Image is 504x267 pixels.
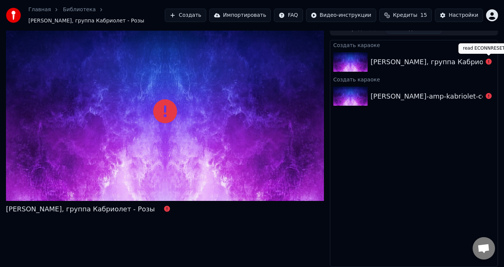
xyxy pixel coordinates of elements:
nav: breadcrumb [28,6,165,25]
span: Кредиты [393,12,417,19]
div: Создать караоке [330,75,498,84]
span: 15 [420,12,427,19]
a: Библиотека [63,6,96,13]
a: Открытый чат [473,237,495,260]
button: FAQ [274,9,303,22]
div: Настройки [449,12,478,19]
span: [PERSON_NAME], группа Кабриолет - Розы [28,17,144,25]
button: Импортировать [209,9,271,22]
div: Создать караоке [330,40,498,49]
a: Главная [28,6,51,13]
img: youka [6,8,21,23]
button: Видео-инструкции [306,9,376,22]
button: Создать [165,9,206,22]
button: Настройки [435,9,483,22]
button: Кредиты15 [379,9,432,22]
div: [PERSON_NAME], группа Кабриолет - Розы [6,204,155,214]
